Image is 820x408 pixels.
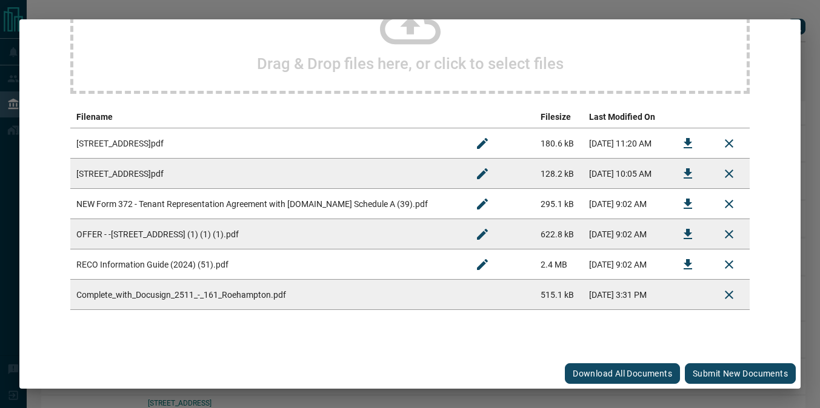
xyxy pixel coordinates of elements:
[715,220,744,249] button: Remove File
[715,280,744,309] button: Delete
[70,159,462,189] td: [STREET_ADDRESS]pdf
[673,220,702,249] button: Download
[583,159,667,189] td: [DATE] 10:05 AM
[468,129,497,158] button: Rename
[673,129,702,158] button: Download
[583,106,667,128] th: Last Modified On
[535,106,584,128] th: Filesize
[468,250,497,279] button: Rename
[583,249,667,280] td: [DATE] 9:02 AM
[708,106,750,128] th: delete file action column
[673,189,702,219] button: Download
[535,189,584,219] td: 295.1 kB
[535,159,584,189] td: 128.2 kB
[715,250,744,279] button: Remove File
[70,249,462,280] td: RECO Information Guide (2024) (51).pdf
[70,128,462,159] td: [STREET_ADDRESS]pdf
[70,280,462,310] td: Complete_with_Docusign_2511_-_161_Roehampton.pdf
[715,189,744,219] button: Remove File
[468,220,497,249] button: Rename
[583,128,667,159] td: [DATE] 11:20 AM
[583,280,667,310] td: [DATE] 3:31 PM
[462,106,535,128] th: edit column
[468,159,497,188] button: Rename
[583,189,667,219] td: [DATE] 9:02 AM
[70,189,462,219] td: NEW Form 372 - Tenant Representation Agreement with [DOMAIN_NAME] Schedule A (39).pdf
[257,54,564,73] h2: Drag & Drop files here, or click to select files
[673,159,702,188] button: Download
[583,219,667,249] td: [DATE] 9:02 AM
[565,363,680,384] button: Download All Documents
[535,249,584,280] td: 2.4 MB
[468,189,497,219] button: Rename
[715,159,744,188] button: Remove File
[715,129,744,158] button: Remove File
[685,363,796,384] button: Submit new documents
[535,280,584,310] td: 515.1 kB
[70,106,462,128] th: Filename
[667,106,708,128] th: download action column
[535,128,584,159] td: 180.6 kB
[535,219,584,249] td: 622.8 kB
[673,250,702,279] button: Download
[70,219,462,249] td: OFFER - -[STREET_ADDRESS] (1) (1) (1).pdf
